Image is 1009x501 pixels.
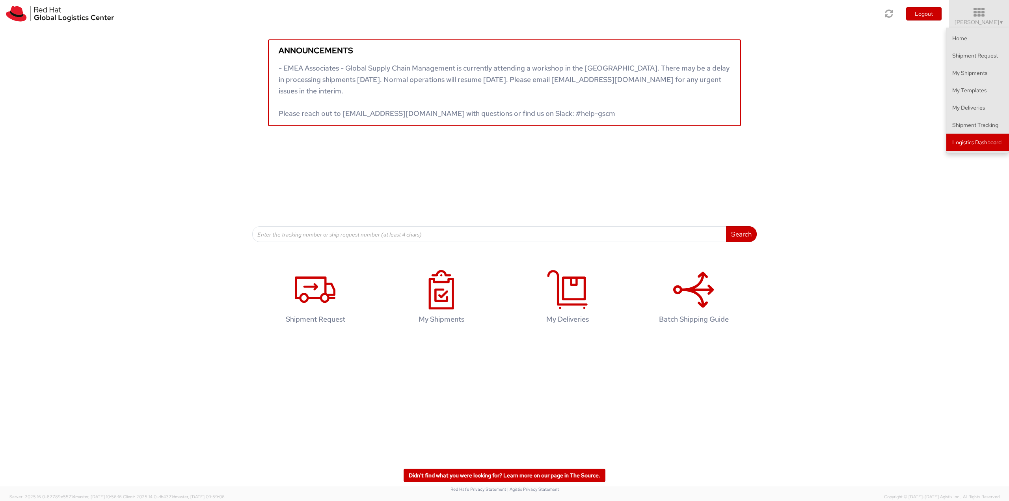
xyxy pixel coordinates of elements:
[75,494,122,499] span: master, [DATE] 10:56:16
[507,486,559,492] a: | Agistix Privacy Statement
[264,315,366,323] h4: Shipment Request
[279,46,730,55] h5: Announcements
[946,82,1009,99] a: My Templates
[175,494,225,499] span: master, [DATE] 09:59:06
[404,469,605,482] a: Didn't find what you were looking for? Learn more on our page in The Source.
[946,64,1009,82] a: My Shipments
[906,7,942,20] button: Logout
[123,494,225,499] span: Client: 2025.14.0-db4321d
[946,47,1009,64] a: Shipment Request
[268,39,741,126] a: Announcements - EMEA Associates - Global Supply Chain Management is currently attending a worksho...
[884,494,1000,500] span: Copyright © [DATE]-[DATE] Agistix Inc., All Rights Reserved
[946,134,1009,151] a: Logistics Dashboard
[517,315,618,323] h4: My Deliveries
[726,226,757,242] button: Search
[451,486,506,492] a: Red Hat's Privacy Statement
[635,262,753,335] a: Batch Shipping Guide
[9,494,122,499] span: Server: 2025.16.0-82789e55714
[382,262,501,335] a: My Shipments
[6,6,114,22] img: rh-logistics-00dfa346123c4ec078e1.svg
[946,116,1009,134] a: Shipment Tracking
[946,99,1009,116] a: My Deliveries
[252,226,726,242] input: Enter the tracking number or ship request number (at least 4 chars)
[508,262,627,335] a: My Deliveries
[391,315,492,323] h4: My Shipments
[946,30,1009,47] a: Home
[643,315,745,323] h4: Batch Shipping Guide
[279,63,730,118] span: - EMEA Associates - Global Supply Chain Management is currently attending a workshop in the [GEOG...
[999,19,1004,26] span: ▼
[955,19,1004,26] span: [PERSON_NAME]
[256,262,374,335] a: Shipment Request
